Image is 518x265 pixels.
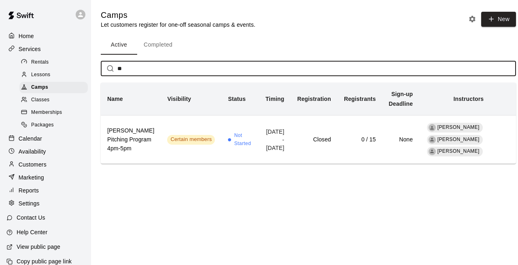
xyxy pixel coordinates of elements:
button: New [481,12,516,27]
b: Status [228,96,246,102]
p: Settings [19,199,40,207]
a: Calendar [6,132,85,145]
button: Active [101,35,137,55]
a: Marketing [6,171,85,184]
p: Services [19,45,41,53]
a: New [478,15,516,22]
p: Let customers register for one-off seasonal camps & events. [101,21,255,29]
a: Reports [6,184,85,197]
p: Availability [19,147,46,156]
a: Rentals [19,56,91,68]
p: Customers [19,160,47,169]
div: Josh Smith [429,124,436,131]
p: Reports [19,186,39,194]
span: Memberships [31,109,62,117]
p: Marketing [19,173,44,182]
b: Name [107,96,123,102]
p: Help Center [17,228,47,236]
div: Lessons [19,69,88,81]
h6: 0 / 15 [344,135,376,144]
a: Camps [19,81,91,94]
h6: [PERSON_NAME] Pitching Program 4pm-5pm [107,126,154,153]
p: Calendar [19,135,42,143]
a: Availability [6,145,85,158]
table: simple table [101,83,516,164]
b: Registrants [344,96,376,102]
button: Camp settings [466,13,478,25]
a: Lessons [19,68,91,81]
td: [DATE] - [DATE] [259,115,291,164]
a: Classes [19,94,91,107]
span: Certain members [167,136,215,143]
div: This service is visible to only customers with certain memberships. Check the service pricing for... [167,135,215,145]
div: Rentals [19,57,88,68]
p: Home [19,32,34,40]
span: Not Started [234,132,253,148]
a: Services [6,43,85,55]
span: Camps [31,83,48,92]
span: [PERSON_NAME] [437,148,480,154]
a: Customers [6,158,85,171]
span: Rentals [31,58,49,66]
p: Contact Us [17,214,45,222]
span: Packages [31,121,54,129]
p: View public page [17,243,60,251]
b: Timing [265,96,284,102]
span: [PERSON_NAME] [437,124,480,130]
h6: Closed [297,135,331,144]
span: [PERSON_NAME] [437,137,480,142]
b: Instructors [453,96,484,102]
b: Registration [297,96,331,102]
h6: None [389,135,413,144]
b: Visibility [167,96,191,102]
b: Sign-up Deadline [389,91,413,107]
div: Packages [19,120,88,131]
a: Settings [6,197,85,209]
a: Memberships [19,107,91,119]
div: Austin Brownell [429,148,436,155]
button: Completed [137,35,179,55]
div: Classes [19,94,88,106]
div: Memberships [19,107,88,118]
div: Jose Pena [429,136,436,143]
a: Packages [19,119,91,132]
a: Home [6,30,85,42]
span: Classes [31,96,49,104]
div: Camps [19,82,88,93]
h5: Camps [101,10,255,21]
span: Lessons [31,71,51,79]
